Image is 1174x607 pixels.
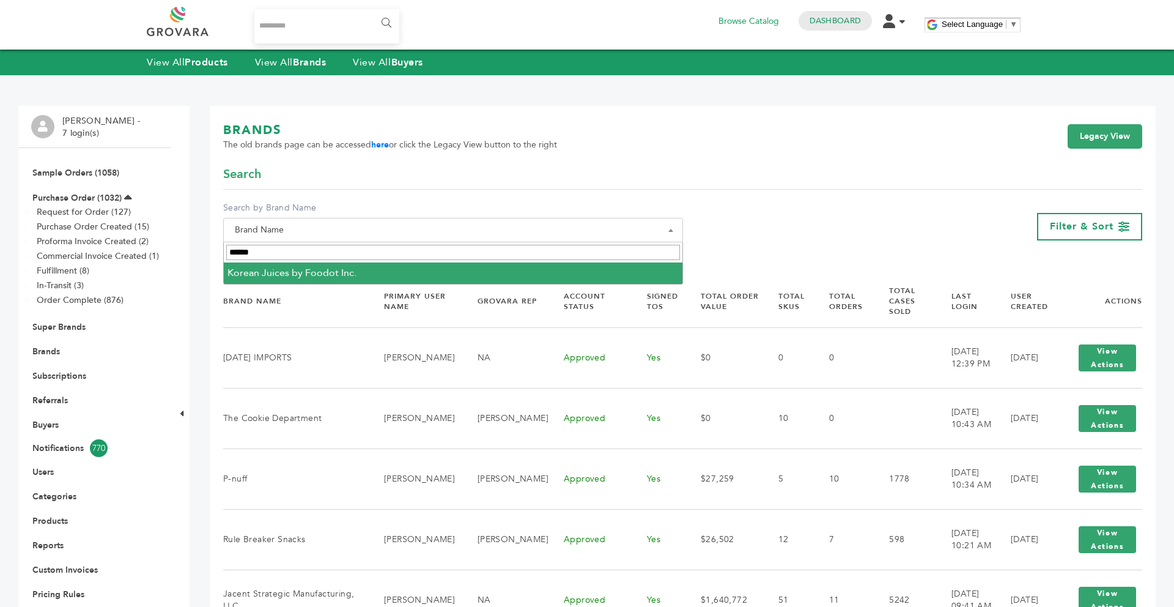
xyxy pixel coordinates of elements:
[995,509,1057,570] td: [DATE]
[223,166,261,183] span: Search
[685,275,763,327] th: Total Order Value
[32,491,76,502] a: Categories
[32,321,86,333] a: Super Brands
[763,509,814,570] td: 12
[37,250,159,262] a: Commercial Invoice Created (1)
[936,449,995,509] td: [DATE] 10:34 AM
[548,327,632,388] td: Approved
[223,388,369,449] td: The Cookie Department
[32,192,122,204] a: Purchase Order (1032)
[223,327,369,388] td: [DATE] IMPORTS
[293,56,326,69] strong: Brands
[718,15,779,28] a: Browse Catalog
[995,388,1057,449] td: [DATE]
[462,327,548,388] td: NA
[32,589,84,600] a: Pricing Rules
[37,221,149,233] a: Purchase Order Created (15)
[995,449,1057,509] td: [DATE]
[548,449,632,509] td: Approved
[462,509,548,570] td: [PERSON_NAME]
[1050,220,1113,233] span: Filter & Sort
[1010,20,1017,29] span: ▼
[1006,20,1006,29] span: ​
[814,327,874,388] td: 0
[874,275,936,327] th: Total Cases Sold
[810,15,861,26] a: Dashboard
[548,275,632,327] th: Account Status
[32,346,60,357] a: Brands
[255,56,327,69] a: View AllBrands
[185,56,227,69] strong: Products
[223,509,369,570] td: Rule Breaker Snacks
[32,515,68,527] a: Products
[32,564,98,576] a: Custom Invoices
[685,388,763,449] td: $0
[936,327,995,388] td: [DATE] 12:39 PM
[936,388,995,449] td: [DATE] 10:43 AM
[223,139,557,151] span: The old brands page can be accessed or click the Legacy View button to the right
[226,245,680,260] input: Search
[32,439,157,457] a: Notifications770
[37,294,124,306] a: Order Complete (876)
[223,275,369,327] th: Brand Name
[814,449,874,509] td: 10
[763,275,814,327] th: Total SKUs
[32,395,68,406] a: Referrals
[90,439,108,457] span: 770
[32,466,54,478] a: Users
[230,222,676,239] span: Brand Name
[936,275,995,327] th: Last Login
[223,449,369,509] td: P-nuff
[391,56,423,69] strong: Buyers
[814,275,874,327] th: Total Orders
[632,449,685,509] td: Yes
[942,20,1017,29] a: Select Language​
[548,509,632,570] td: Approved
[763,388,814,449] td: 10
[353,56,423,69] a: View AllBuyers
[1079,405,1136,432] button: View Actions
[369,327,462,388] td: [PERSON_NAME]
[369,509,462,570] td: [PERSON_NAME]
[37,265,89,277] a: Fulfillment (8)
[1068,124,1142,149] a: Legacy View
[147,56,228,69] a: View AllProducts
[814,509,874,570] td: 7
[685,509,763,570] td: $26,502
[632,275,685,327] th: Signed TOS
[1079,466,1136,493] button: View Actions
[37,206,131,218] a: Request for Order (127)
[685,449,763,509] td: $27,259
[32,167,119,179] a: Sample Orders (1058)
[371,139,389,151] a: here
[62,115,143,139] li: [PERSON_NAME] - 7 login(s)
[32,540,64,551] a: Reports
[814,388,874,449] td: 0
[995,275,1057,327] th: User Created
[548,388,632,449] td: Approved
[223,122,557,139] h1: BRANDS
[369,449,462,509] td: [PERSON_NAME]
[763,327,814,388] td: 0
[1079,344,1136,371] button: View Actions
[632,388,685,449] td: Yes
[632,327,685,388] td: Yes
[1079,526,1136,553] button: View Actions
[32,370,86,382] a: Subscriptions
[32,419,59,431] a: Buyers
[874,509,936,570] td: 598
[936,509,995,570] td: [DATE] 10:21 AM
[995,327,1057,388] td: [DATE]
[37,236,149,247] a: Proforma Invoice Created (2)
[223,202,683,214] label: Search by Brand Name
[685,327,763,388] td: $0
[369,388,462,449] td: [PERSON_NAME]
[1057,275,1142,327] th: Actions
[763,449,814,509] td: 5
[462,275,548,327] th: Grovara Rep
[942,20,1003,29] span: Select Language
[224,263,682,283] li: Korean Juices by Foodot Inc.
[254,9,399,43] input: Search...
[874,449,936,509] td: 1778
[462,388,548,449] td: [PERSON_NAME]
